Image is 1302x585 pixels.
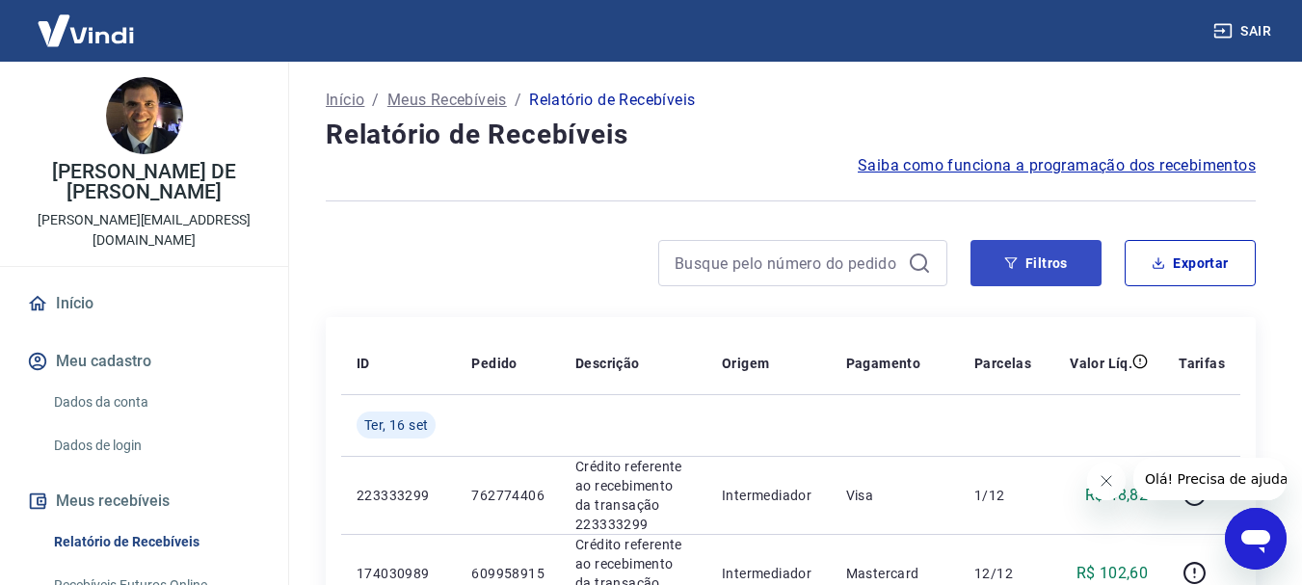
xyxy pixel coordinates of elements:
[722,354,769,373] p: Origem
[364,415,428,435] span: Ter, 16 set
[46,426,265,465] a: Dados de login
[326,116,1256,154] h4: Relatório de Recebíveis
[1209,13,1279,49] button: Sair
[970,240,1102,286] button: Filtros
[326,89,364,112] a: Início
[1087,462,1126,500] iframe: Fechar mensagem
[575,354,640,373] p: Descrição
[471,354,517,373] p: Pedido
[46,383,265,422] a: Dados da conta
[357,486,440,505] p: 223333299
[1179,354,1225,373] p: Tarifas
[846,354,921,373] p: Pagamento
[529,89,695,112] p: Relatório de Recebíveis
[106,77,183,154] img: 5e91cf49-b3fc-4707-920e-8798aac3982a.jpeg
[46,522,265,562] a: Relatório de Recebíveis
[357,354,370,373] p: ID
[471,486,545,505] p: 762774406
[846,564,943,583] p: Mastercard
[974,564,1031,583] p: 12/12
[23,282,265,325] a: Início
[1076,562,1149,585] p: R$ 102,60
[15,210,273,251] p: [PERSON_NAME][EMAIL_ADDRESS][DOMAIN_NAME]
[357,564,440,583] p: 174030989
[1125,240,1256,286] button: Exportar
[858,154,1256,177] a: Saiba como funciona a programação dos recebimentos
[675,249,900,278] input: Busque pelo número do pedido
[515,89,521,112] p: /
[23,480,265,522] button: Meus recebíveis
[1225,508,1287,570] iframe: Botão para abrir a janela de mensagens
[12,13,162,29] span: Olá! Precisa de ajuda?
[722,564,815,583] p: Intermediador
[974,354,1031,373] p: Parcelas
[722,486,815,505] p: Intermediador
[372,89,379,112] p: /
[23,1,148,60] img: Vindi
[23,340,265,383] button: Meu cadastro
[471,564,545,583] p: 609958915
[1133,458,1287,500] iframe: Mensagem da empresa
[1085,484,1148,507] p: R$ 48,82
[15,162,273,202] p: [PERSON_NAME] DE [PERSON_NAME]
[387,89,507,112] a: Meus Recebíveis
[846,486,943,505] p: Visa
[575,457,691,534] p: Crédito referente ao recebimento da transação 223333299
[1070,354,1132,373] p: Valor Líq.
[974,486,1031,505] p: 1/12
